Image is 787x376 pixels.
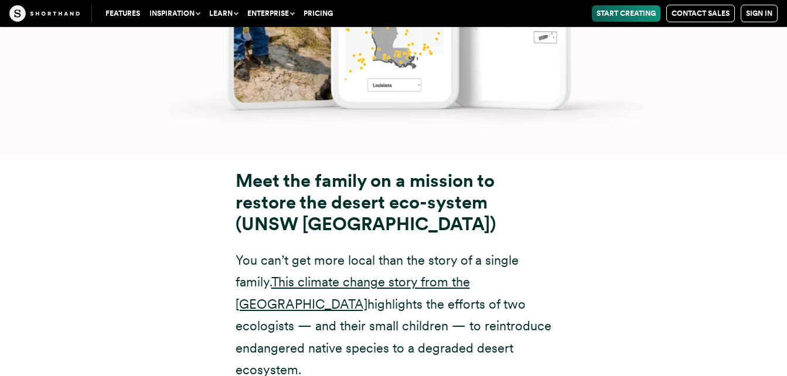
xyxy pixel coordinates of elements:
[101,5,145,22] a: Features
[299,5,338,22] a: Pricing
[243,5,299,22] button: Enterprise
[205,5,243,22] button: Learn
[666,5,735,22] a: Contact Sales
[236,274,470,311] a: This climate change story from the [GEOGRAPHIC_DATA]
[9,5,80,22] img: The Craft
[592,5,660,22] a: Start Creating
[145,5,205,22] button: Inspiration
[236,170,496,235] strong: Meet the family on a mission to restore the desert eco-system (UNSW [GEOGRAPHIC_DATA])
[741,5,778,22] a: Sign in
